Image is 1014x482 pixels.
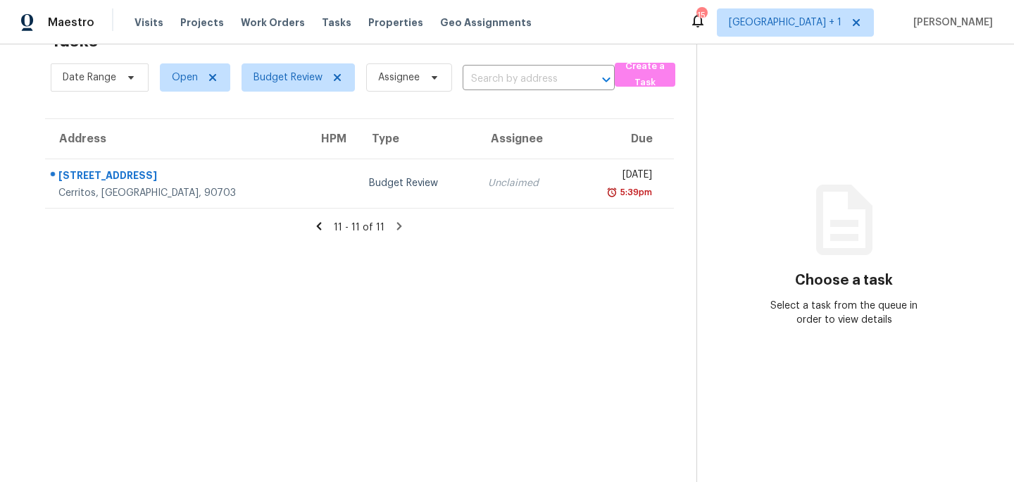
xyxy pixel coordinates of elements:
span: Projects [180,16,224,30]
th: Due [572,119,674,159]
h2: Tasks [51,34,98,48]
span: Create a Task [622,58,668,91]
button: Open [596,70,616,89]
th: Address [45,119,307,159]
div: 15 [696,8,706,23]
input: Search by address [463,68,575,90]
div: Budget Review [369,176,465,190]
div: Select a task from the queue in order to view details [770,299,918,327]
span: Geo Assignments [440,16,532,30]
button: Create a Task [615,63,675,87]
span: [GEOGRAPHIC_DATA] + 1 [729,16,841,30]
div: Cerritos, [GEOGRAPHIC_DATA], 90703 [58,186,296,200]
span: Visits [134,16,163,30]
span: Tasks [322,18,351,27]
div: [DATE] [583,168,652,185]
div: 5:39pm [618,185,652,199]
span: Open [172,70,198,85]
div: Unclaimed [488,176,561,190]
th: Type [358,119,476,159]
span: Date Range [63,70,116,85]
span: Assignee [378,70,420,85]
h3: Choose a task [795,273,893,288]
span: [PERSON_NAME] [908,16,993,30]
span: Properties [368,16,423,30]
span: Maestro [48,16,94,30]
div: [STREET_ADDRESS] [58,168,296,186]
span: Budget Review [254,70,323,85]
span: Work Orders [241,16,305,30]
img: Overdue Alarm Icon [606,185,618,199]
span: 11 - 11 of 11 [334,223,384,233]
th: Assignee [477,119,572,159]
th: HPM [307,119,358,159]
